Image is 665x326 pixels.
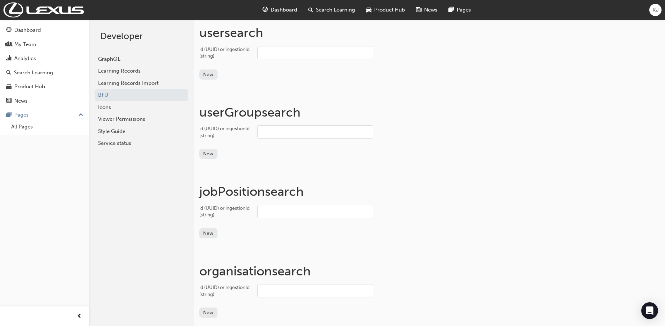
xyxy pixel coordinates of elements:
div: Dashboard [14,26,41,34]
span: pages-icon [6,112,12,118]
div: News [14,97,28,105]
a: Style Guide [95,125,188,138]
span: Dashboard [271,6,297,14]
span: News [424,6,437,14]
div: GraphQL [98,55,185,63]
a: Viewer Permissions [95,113,188,125]
button: New [199,308,217,318]
a: GraphQL [95,53,188,65]
span: up-icon [79,111,83,120]
a: Icons [95,101,188,113]
a: My Team [3,38,86,51]
h1: userGroup search [199,105,659,120]
span: people-icon [6,42,12,48]
button: New [199,69,217,80]
div: Product Hub [14,83,45,91]
a: Learning Records Import [95,77,188,89]
span: car-icon [6,84,12,90]
div: Search Learning [14,69,53,77]
button: New [199,228,217,238]
h1: user search [199,25,659,40]
span: prev-icon [77,312,82,321]
div: Learning Records [98,67,185,75]
a: pages-iconPages [443,3,476,17]
a: car-iconProduct Hub [361,3,411,17]
input: id (UUID) or ingestionId (string) [257,205,373,218]
input: id (UUID) or ingestionId (string) [257,125,373,139]
button: Pages [3,109,86,121]
span: Product Hub [374,6,405,14]
a: Search Learning [3,66,86,79]
div: Analytics [14,54,36,62]
span: search-icon [308,6,313,14]
a: Service status [95,137,188,149]
img: Trak [3,2,84,17]
a: Analytics [3,52,86,65]
div: Style Guide [98,127,185,135]
span: Search Learning [316,6,355,14]
button: New [199,149,217,159]
div: Pages [14,111,29,119]
span: search-icon [6,70,11,76]
div: Learning Records Import [98,79,185,87]
a: All Pages [8,121,86,132]
div: id (UUID) or ingestionId (string) [199,46,252,60]
span: guage-icon [263,6,268,14]
button: RJ [649,4,662,16]
input: id (UUID) or ingestionId (string) [257,284,373,297]
a: Dashboard [3,24,86,37]
button: DashboardMy TeamAnalyticsSearch LearningProduct HubNews [3,22,86,109]
div: id (UUID) or ingestionId (string) [199,205,252,218]
div: id (UUID) or ingestionId (string) [199,125,252,139]
div: Icons [98,103,185,111]
span: car-icon [366,6,371,14]
span: chart-icon [6,55,12,62]
h2: Developer [100,31,183,42]
a: BFU [95,89,188,101]
span: RJ [652,6,659,14]
span: Pages [457,6,471,14]
input: id (UUID) or ingestionId (string) [257,46,373,59]
span: news-icon [416,6,421,14]
span: news-icon [6,98,12,104]
a: Learning Records [95,65,188,77]
span: guage-icon [6,27,12,34]
div: Open Intercom Messenger [641,302,658,319]
h1: jobPosition search [199,184,659,199]
a: Product Hub [3,80,86,93]
a: News [3,95,86,108]
div: Service status [98,139,185,147]
a: news-iconNews [411,3,443,17]
h1: organisation search [199,264,659,279]
a: search-iconSearch Learning [303,3,361,17]
div: id (UUID) or ingestionId (string) [199,284,252,298]
span: pages-icon [449,6,454,14]
div: Viewer Permissions [98,115,185,123]
div: My Team [14,40,36,49]
a: guage-iconDashboard [257,3,303,17]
